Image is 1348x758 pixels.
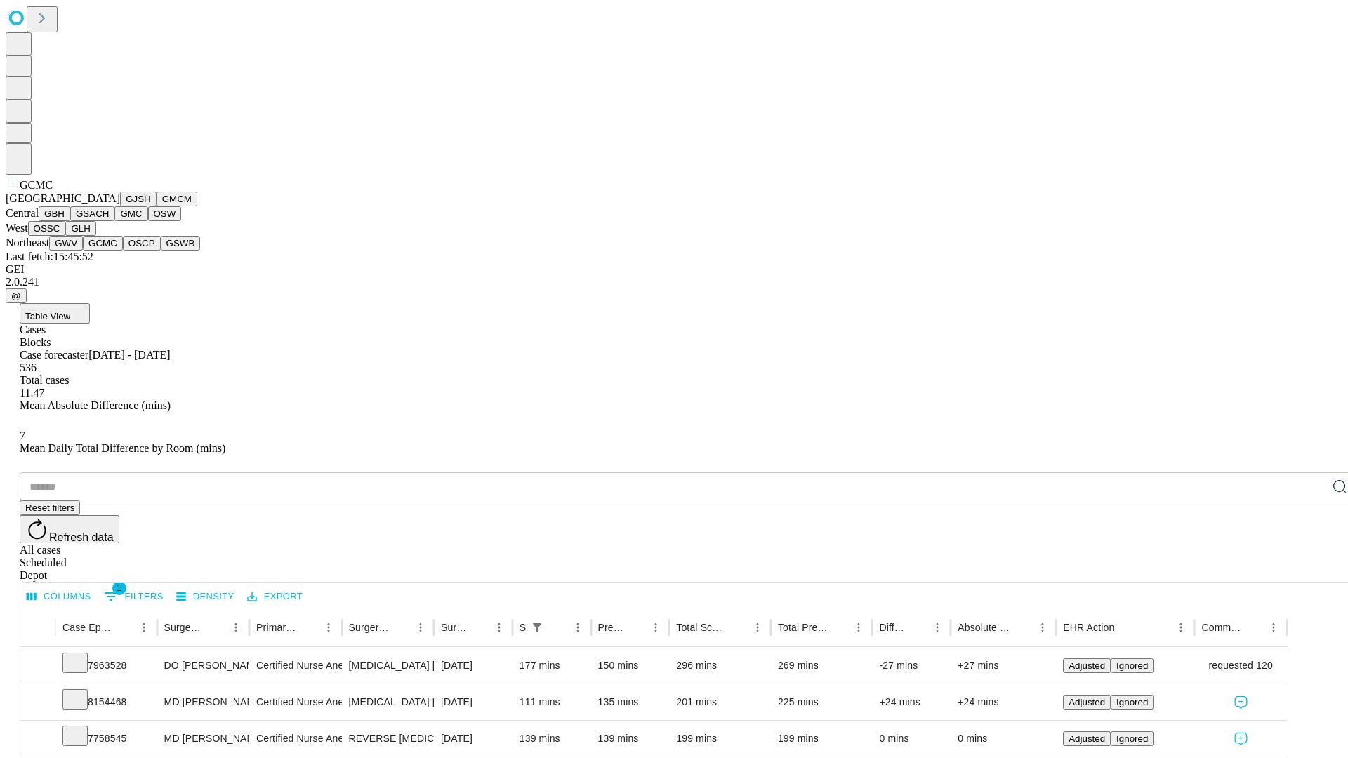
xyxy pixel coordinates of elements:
[25,311,70,321] span: Table View
[1069,660,1105,671] span: Adjusted
[441,684,505,720] div: [DATE]
[20,374,69,386] span: Total cases
[1116,697,1148,707] span: Ignored
[849,618,868,637] button: Menu
[958,648,1049,684] div: +27 mins
[1111,658,1154,673] button: Ignored
[1111,731,1154,746] button: Ignored
[520,648,584,684] div: 177 mins
[728,618,748,637] button: Sort
[527,618,547,637] div: 1 active filter
[520,622,526,633] div: Scheduled In Room Duration
[1244,618,1264,637] button: Sort
[441,721,505,757] div: [DATE]
[256,622,297,633] div: Primary Service
[958,721,1049,757] div: 0 mins
[489,618,509,637] button: Menu
[20,387,44,399] span: 11.47
[927,618,947,637] button: Menu
[173,586,238,608] button: Density
[148,206,182,221] button: OSW
[27,727,48,752] button: Expand
[256,648,334,684] div: Certified Nurse Anesthetist
[6,263,1342,276] div: GEI
[299,618,319,637] button: Sort
[6,288,27,303] button: @
[49,531,114,543] span: Refresh data
[1069,697,1105,707] span: Adjusted
[391,618,411,637] button: Sort
[206,618,226,637] button: Sort
[6,192,120,204] span: [GEOGRAPHIC_DATA]
[6,222,28,234] span: West
[6,251,93,262] span: Last fetch: 15:45:52
[88,349,170,361] span: [DATE] - [DATE]
[161,236,201,251] button: GSWB
[626,618,646,637] button: Sort
[1063,731,1111,746] button: Adjusted
[23,586,95,608] button: Select columns
[6,237,49,248] span: Northeast
[349,622,390,633] div: Surgery Name
[349,684,427,720] div: [MEDICAL_DATA] [MEDICAL_DATA] AND [MEDICAL_DATA] [MEDICAL_DATA]
[244,586,306,608] button: Export
[1111,695,1154,710] button: Ignored
[11,291,21,301] span: @
[27,654,48,679] button: Expand
[1069,733,1105,744] span: Adjusted
[83,236,123,251] button: GCMC
[1201,622,1242,633] div: Comments
[62,648,150,684] div: 7963528
[65,221,95,236] button: GLH
[1063,622,1114,633] div: EHR Action
[958,684,1049,720] div: +24 mins
[958,622,1012,633] div: Absolute Difference
[1063,658,1111,673] button: Adjusted
[319,618,338,637] button: Menu
[20,303,90,324] button: Table View
[20,442,225,454] span: Mean Daily Total Difference by Room (mins)
[20,430,25,441] span: 7
[20,179,53,191] span: GCMC
[778,622,828,633] div: Total Predicted Duration
[20,500,80,515] button: Reset filters
[62,721,150,757] div: 7758545
[164,622,205,633] div: Surgeon Name
[1013,618,1033,637] button: Sort
[568,618,588,637] button: Menu
[134,618,154,637] button: Menu
[411,618,430,637] button: Menu
[6,276,1342,288] div: 2.0.241
[879,622,906,633] div: Difference
[598,648,663,684] div: 150 mins
[441,622,468,633] div: Surgery Date
[39,206,70,221] button: GBH
[1208,648,1272,684] span: requested 120
[676,684,764,720] div: 201 mins
[598,721,663,757] div: 139 mins
[20,515,119,543] button: Refresh data
[646,618,666,637] button: Menu
[676,648,764,684] div: 296 mins
[598,622,626,633] div: Predicted In Room Duration
[25,503,74,513] span: Reset filters
[164,684,242,720] div: MD [PERSON_NAME] [PERSON_NAME] Md
[62,684,150,720] div: 8154468
[598,684,663,720] div: 135 mins
[120,192,157,206] button: GJSH
[256,684,334,720] div: Certified Nurse Anesthetist
[123,236,161,251] button: OSCP
[256,721,334,757] div: Certified Nurse Anesthetist
[441,648,505,684] div: [DATE]
[527,618,547,637] button: Show filters
[1171,618,1191,637] button: Menu
[6,207,39,219] span: Central
[1063,695,1111,710] button: Adjusted
[1201,648,1279,684] div: requested 120
[748,618,767,637] button: Menu
[548,618,568,637] button: Sort
[27,691,48,715] button: Expand
[1033,618,1052,637] button: Menu
[778,684,866,720] div: 225 mins
[879,721,944,757] div: 0 mins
